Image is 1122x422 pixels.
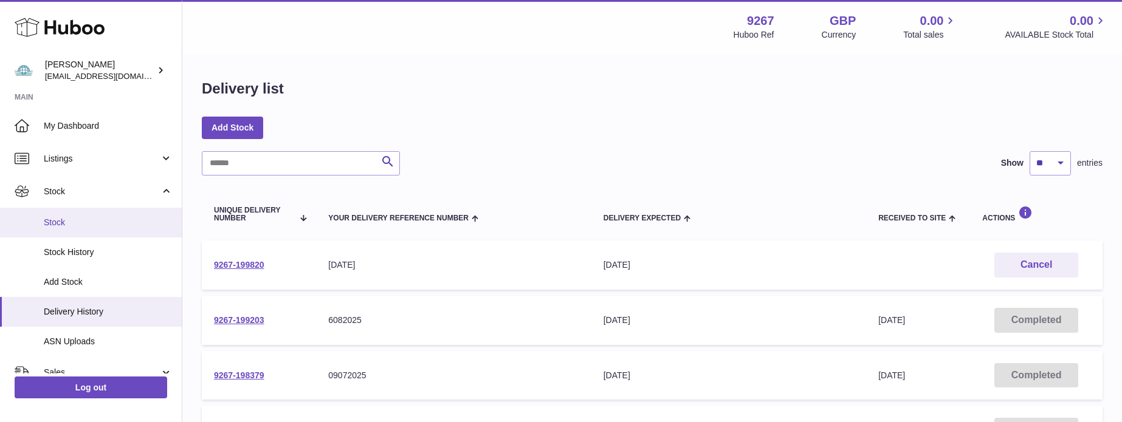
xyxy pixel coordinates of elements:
[903,29,957,41] span: Total sales
[328,370,579,381] div: 09072025
[44,120,173,132] span: My Dashboard
[878,370,905,380] span: [DATE]
[1070,13,1093,29] span: 0.00
[15,61,33,80] img: luke@impactbooks.co
[44,186,160,197] span: Stock
[1005,13,1107,41] a: 0.00 AVAILABLE Stock Total
[878,214,946,222] span: Received to Site
[202,79,284,98] h1: Delivery list
[44,276,173,288] span: Add Stock
[994,253,1078,277] button: Cancel
[45,71,179,81] span: [EMAIL_ADDRESS][DOMAIN_NAME]
[328,315,579,326] div: 6082025
[822,29,856,41] div: Currency
[903,13,957,41] a: 0.00 Total sales
[982,206,1090,222] div: Actions
[214,260,264,270] a: 9267-199820
[44,306,173,318] span: Delivery History
[44,336,173,347] span: ASN Uploads
[44,217,173,228] span: Stock
[214,315,264,325] a: 9267-199203
[328,214,469,222] span: Your Delivery Reference Number
[878,315,905,325] span: [DATE]
[1005,29,1107,41] span: AVAILABLE Stock Total
[214,206,294,222] span: Unique Delivery Number
[328,259,579,271] div: [DATE]
[202,117,263,138] a: Add Stock
[44,247,173,258] span: Stock History
[604,259,854,271] div: [DATE]
[45,59,154,82] div: [PERSON_NAME]
[830,13,856,29] strong: GBP
[1077,157,1103,169] span: entries
[214,370,264,380] a: 9267-198379
[604,214,681,222] span: Delivery Expected
[1001,157,1024,169] label: Show
[920,13,944,29] span: 0.00
[747,13,774,29] strong: 9267
[15,376,167,398] a: Log out
[604,370,854,381] div: [DATE]
[44,153,160,165] span: Listings
[44,367,160,378] span: Sales
[604,315,854,326] div: [DATE]
[734,29,774,41] div: Huboo Ref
